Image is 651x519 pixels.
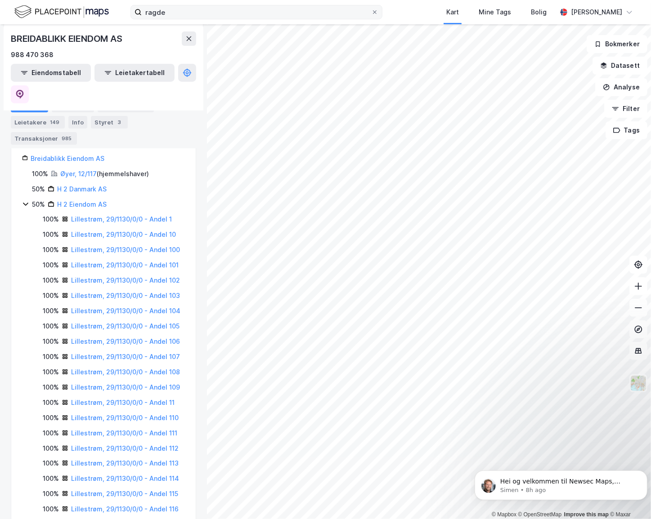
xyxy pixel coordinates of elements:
a: Lillestrøm, 29/1130/0/0 - Andel 107 [71,353,180,360]
a: Lillestrøm, 29/1130/0/0 - Andel 111 [71,429,177,437]
a: Lillestrøm, 29/1130/0/0 - Andel 1 [71,215,172,223]
a: Lillestrøm, 29/1130/0/0 - Andel 109 [71,383,180,391]
button: Datasett [593,57,647,75]
div: 100% [43,306,59,316]
div: Leietakere [11,116,65,129]
a: Lillestrøm, 29/1130/0/0 - Andel 106 [71,337,180,345]
div: 100% [43,290,59,301]
div: BREIDABLIKK EIENDOM AS [11,31,124,46]
div: ( hjemmelshaver ) [60,169,149,179]
button: Filter [604,100,647,118]
div: 100% [43,351,59,362]
div: Kart [446,7,459,18]
div: 100% [43,382,59,393]
button: Leietakertabell [94,64,175,82]
img: logo.f888ab2527a4732fd821a326f86c7f29.svg [14,4,109,20]
a: Mapbox [492,511,516,518]
div: 100% [43,458,59,469]
div: 3 [115,118,124,127]
button: Analyse [595,78,647,96]
img: Z [630,375,647,392]
div: 100% [43,214,59,225]
div: Transaksjoner [11,132,77,145]
button: Bokmerker [587,35,647,53]
a: H 2 Danmark AS [57,185,107,193]
a: Lillestrøm, 29/1130/0/0 - Andel 104 [71,307,180,315]
div: 100% [43,413,59,423]
a: Lillestrøm, 29/1130/0/0 - Andel 100 [71,246,180,253]
div: Styret [91,116,128,129]
a: Øyer, 12/117 [60,170,97,177]
div: 985 [60,134,73,143]
div: 149 [48,118,61,127]
a: Lillestrøm, 29/1130/0/0 - Andel 113 [71,459,179,467]
div: 100% [43,229,59,240]
input: Søk på adresse, matrikkel, gårdeiere, leietakere eller personer [142,5,371,19]
div: Bolig [531,7,547,18]
a: Breidablikk Eiendom AS [31,155,104,162]
a: Lillestrøm, 29/1130/0/0 - Andel 114 [71,475,179,482]
a: Lillestrøm, 29/1130/0/0 - Andel 102 [71,276,180,284]
a: Lillestrøm, 29/1130/0/0 - Andel 105 [71,322,180,330]
a: Improve this map [564,511,609,518]
div: 988 470 368 [11,49,54,60]
a: H 2 Eiendom AS [57,200,107,208]
div: 100% [43,260,59,271]
div: 100% [43,443,59,454]
button: Tags [606,121,647,139]
a: Lillestrøm, 29/1130/0/0 - Andel 101 [71,261,179,269]
div: 100% [43,367,59,377]
button: Eiendomstabell [11,64,91,82]
a: Lillestrøm, 29/1130/0/0 - Andel 116 [71,505,179,513]
div: [PERSON_NAME] [571,7,622,18]
div: Info [68,116,87,129]
div: 100% [43,321,59,332]
iframe: Intercom notifications message [471,452,651,515]
div: 100% [43,275,59,286]
a: Lillestrøm, 29/1130/0/0 - Andel 108 [71,368,180,376]
div: 100% [32,169,48,179]
div: 100% [43,244,59,255]
div: 100% [43,473,59,484]
div: 100% [43,488,59,499]
a: Lillestrøm, 29/1130/0/0 - Andel 112 [71,444,179,452]
a: OpenStreetMap [518,511,562,518]
a: Lillestrøm, 29/1130/0/0 - Andel 103 [71,292,180,299]
div: 100% [43,504,59,515]
a: Lillestrøm, 29/1130/0/0 - Andel 10 [71,231,176,238]
div: 50% [32,184,45,195]
div: Mine Tags [479,7,511,18]
a: Lillestrøm, 29/1130/0/0 - Andel 115 [71,490,178,497]
div: 100% [43,397,59,408]
div: 50% [32,199,45,210]
a: Lillestrøm, 29/1130/0/0 - Andel 11 [71,399,175,406]
a: Lillestrøm, 29/1130/0/0 - Andel 110 [71,414,179,421]
div: 100% [43,336,59,347]
div: 100% [43,428,59,439]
